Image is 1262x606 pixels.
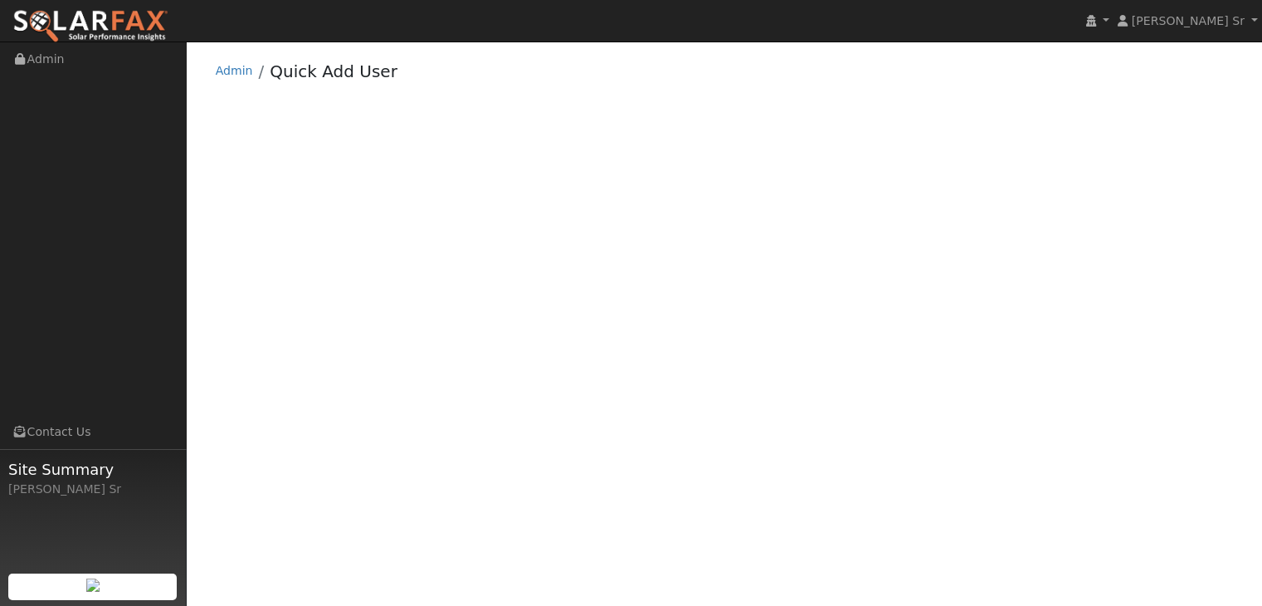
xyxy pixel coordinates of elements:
img: SolarFax [12,9,168,44]
a: Admin [216,64,253,77]
span: [PERSON_NAME] Sr [1132,14,1245,27]
span: Site Summary [8,458,178,481]
a: Quick Add User [270,61,397,81]
img: retrieve [86,579,100,592]
div: [PERSON_NAME] Sr [8,481,178,498]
